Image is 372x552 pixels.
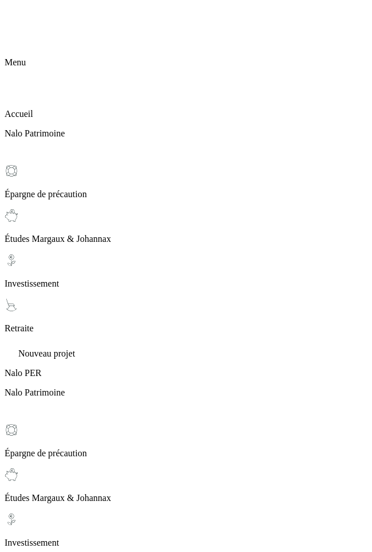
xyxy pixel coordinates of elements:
[5,128,367,139] p: Nalo Patrimoine
[5,448,367,459] p: Épargne de précaution
[5,343,367,359] div: Nouveau projet
[5,164,367,199] div: Épargne de précaution
[5,538,367,548] p: Investissement
[5,387,367,398] p: Nalo Patrimoine
[5,323,367,334] p: Retraite
[5,57,26,67] span: Menu
[5,368,367,378] p: Nalo PER
[18,349,75,358] span: Nouveau projet
[5,468,367,503] div: Études Margaux & Johannax
[5,189,367,199] p: Épargne de précaution
[5,512,367,548] div: Investissement
[5,493,367,503] p: Études Margaux & Johannax
[5,109,367,119] p: Accueil
[5,298,367,334] div: Retraite
[5,209,367,244] div: Études Margaux & Johannax
[5,253,367,289] div: Investissement
[5,279,367,289] p: Investissement
[5,84,367,119] div: Accueil
[5,234,367,244] p: Études Margaux & Johannax
[5,423,367,459] div: Épargne de précaution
